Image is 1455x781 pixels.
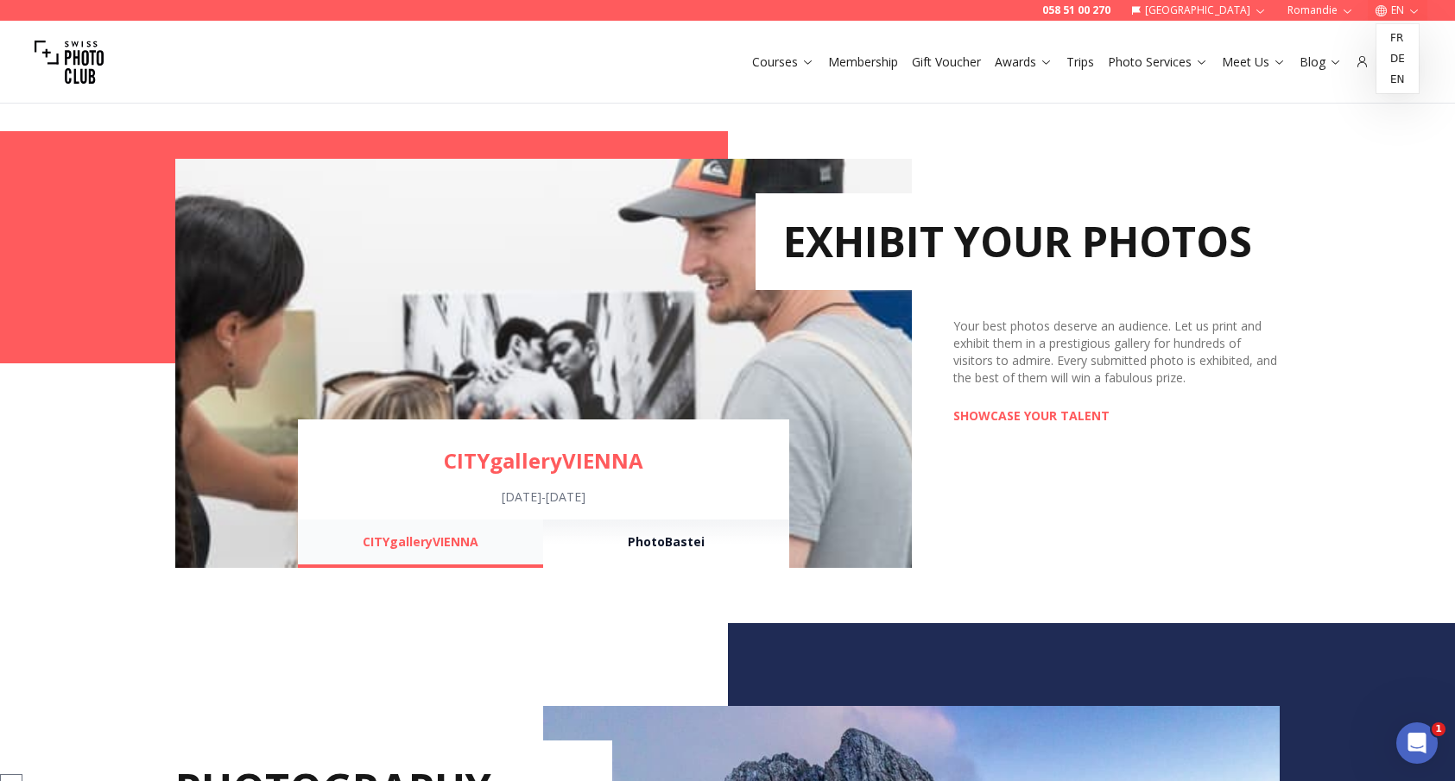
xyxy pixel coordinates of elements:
[912,54,981,71] a: Gift Voucher
[1396,722,1438,764] iframe: Intercom live chat
[953,407,1110,425] a: SHOWCASE YOUR TALENT
[1066,54,1094,71] a: Trips
[1380,69,1415,90] a: en
[298,520,543,568] button: CITYgalleryVIENNA
[828,54,898,71] a: Membership
[1042,3,1110,17] a: 058 51 00 270
[1380,48,1415,69] a: de
[995,54,1053,71] a: Awards
[1380,28,1415,48] a: fr
[752,54,814,71] a: Courses
[1222,54,1286,71] a: Meet Us
[1108,54,1208,71] a: Photo Services
[1215,50,1293,74] button: Meet Us
[905,50,988,74] button: Gift Voucher
[756,193,1280,290] h2: Exhibit your photos
[953,318,1281,387] div: Your best photos deserve an audience. Let us print and exhibit them in a prestigious gallery for ...
[175,159,912,568] img: Learn Photography
[1293,50,1349,74] button: Blog
[1060,50,1101,74] button: Trips
[1101,50,1215,74] button: Photo Services
[745,50,821,74] button: Courses
[1356,54,1420,71] div: Caro
[1300,54,1342,71] a: Blog
[298,447,789,475] a: CITYgalleryVIENNA
[988,50,1060,74] button: Awards
[298,488,789,506] div: [DATE] - [DATE]
[35,28,104,97] img: Swiss photo club
[821,50,905,74] button: Membership
[543,520,788,568] button: PhotoBastei
[1432,722,1446,736] span: 1
[1376,24,1419,93] div: EN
